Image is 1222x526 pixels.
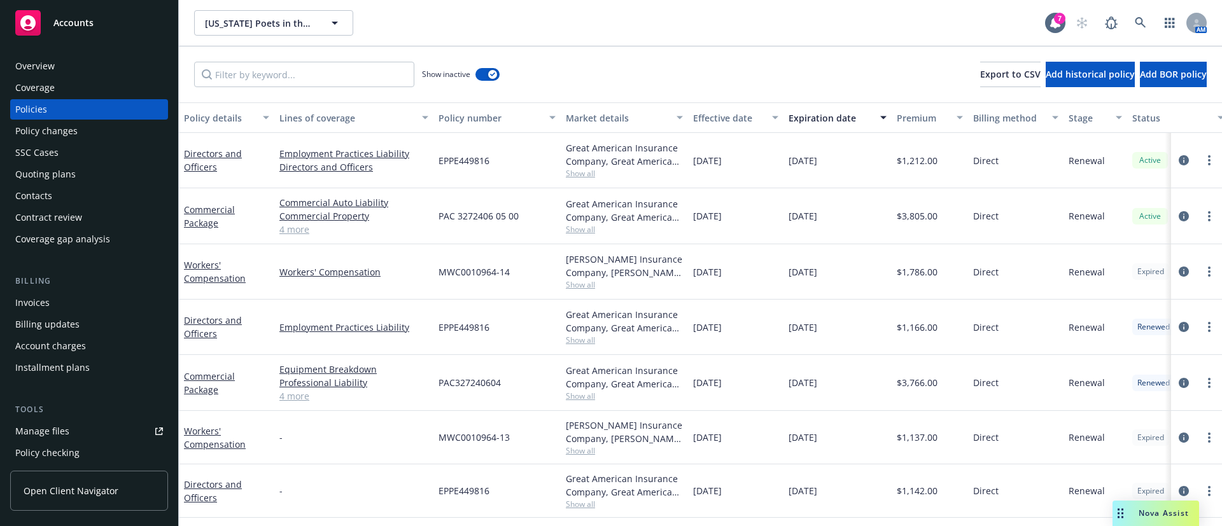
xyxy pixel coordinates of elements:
span: Expired [1137,432,1164,443]
a: more [1202,430,1217,445]
div: Quoting plans [15,164,76,184]
span: Direct [973,209,999,223]
span: [DATE] [789,321,817,334]
div: Account charges [15,336,86,356]
a: Policy changes [10,121,168,141]
span: $1,142.00 [897,484,938,497]
span: Direct [973,321,999,334]
div: Great American Insurance Company, Great American Insurance Group [566,308,683,335]
a: more [1202,483,1217,499]
div: Coverage [15,78,55,98]
span: $3,766.00 [897,376,938,389]
span: Show all [566,391,683,401]
span: [DATE] [789,154,817,167]
span: [DATE] [693,154,722,167]
a: Workers' Compensation [184,259,246,284]
span: Active [1137,155,1163,166]
span: [DATE] [789,265,817,279]
span: - [279,484,283,497]
a: Equipment Breakdown [279,363,428,376]
span: Show all [566,445,683,456]
a: Professional Liability [279,376,428,389]
span: [DATE] [693,321,722,334]
a: Coverage gap analysis [10,229,168,249]
span: Renewed [1137,377,1170,389]
span: Renewal [1069,265,1105,279]
a: Installment plans [10,357,168,378]
a: Employment Practices Liability [279,321,428,334]
span: Renewal [1069,209,1105,223]
span: [DATE] [693,265,722,279]
span: Direct [973,154,999,167]
a: Workers' Compensation [279,265,428,279]
input: Filter by keyword... [194,62,414,87]
span: Renewal [1069,484,1105,497]
a: Search [1128,10,1153,36]
a: Commercial Package [184,204,235,229]
div: Stage [1069,111,1108,125]
a: Start snowing [1069,10,1095,36]
span: Renewal [1069,154,1105,167]
button: Policy details [179,102,274,133]
span: [DATE] [693,376,722,389]
span: [US_STATE] Poets in the Schools [205,17,315,30]
a: Directors and Officers [279,160,428,174]
div: Policy checking [15,443,80,463]
div: Premium [897,111,949,125]
span: EPPE449816 [439,154,489,167]
div: Invoices [15,293,50,313]
span: Show all [566,335,683,345]
span: $1,137.00 [897,431,938,444]
span: $3,805.00 [897,209,938,223]
div: Great American Insurance Company, Great American Insurance Group [566,197,683,224]
span: Expired [1137,485,1164,497]
span: Accounts [53,18,94,28]
a: Policies [10,99,168,120]
span: Direct [973,431,999,444]
button: Nova Assist [1113,501,1199,526]
a: Report a Bug [1099,10,1124,36]
a: Directors and Officers [184,314,242,340]
a: Manage files [10,421,168,441]
span: Add BOR policy [1140,68,1207,80]
div: Market details [566,111,669,125]
span: Nova Assist [1139,508,1189,518]
span: [DATE] [693,484,722,497]
div: Policy number [439,111,542,125]
div: Drag to move [1113,501,1128,526]
span: PAC 3272406 05 00 [439,209,519,223]
button: Market details [561,102,688,133]
a: more [1202,264,1217,279]
span: Renewed [1137,321,1170,333]
a: Coverage [10,78,168,98]
div: Status [1132,111,1210,125]
span: Direct [973,376,999,389]
div: Lines of coverage [279,111,414,125]
div: Billing method [973,111,1044,125]
button: Stage [1064,102,1127,133]
a: Quoting plans [10,164,168,184]
div: Great American Insurance Company, Great American Insurance Group [566,472,683,499]
span: Show inactive [422,69,470,80]
a: circleInformation [1176,153,1191,168]
a: more [1202,375,1217,391]
div: SSC Cases [15,142,59,163]
div: Billing [10,275,168,287]
button: Effective date [688,102,783,133]
a: Contacts [10,186,168,206]
span: Renewal [1069,376,1105,389]
a: Commercial Package [184,370,235,396]
a: circleInformation [1176,209,1191,224]
span: Show all [566,168,683,179]
a: 4 more [279,389,428,403]
button: Billing method [968,102,1064,133]
a: SSC Cases [10,142,168,163]
span: MWC0010964-14 [439,265,510,279]
div: Installment plans [15,357,90,378]
a: Invoices [10,293,168,313]
div: Policies [15,99,47,120]
span: Show all [566,279,683,290]
button: Lines of coverage [274,102,433,133]
a: circleInformation [1176,483,1191,499]
div: Expiration date [789,111,873,125]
